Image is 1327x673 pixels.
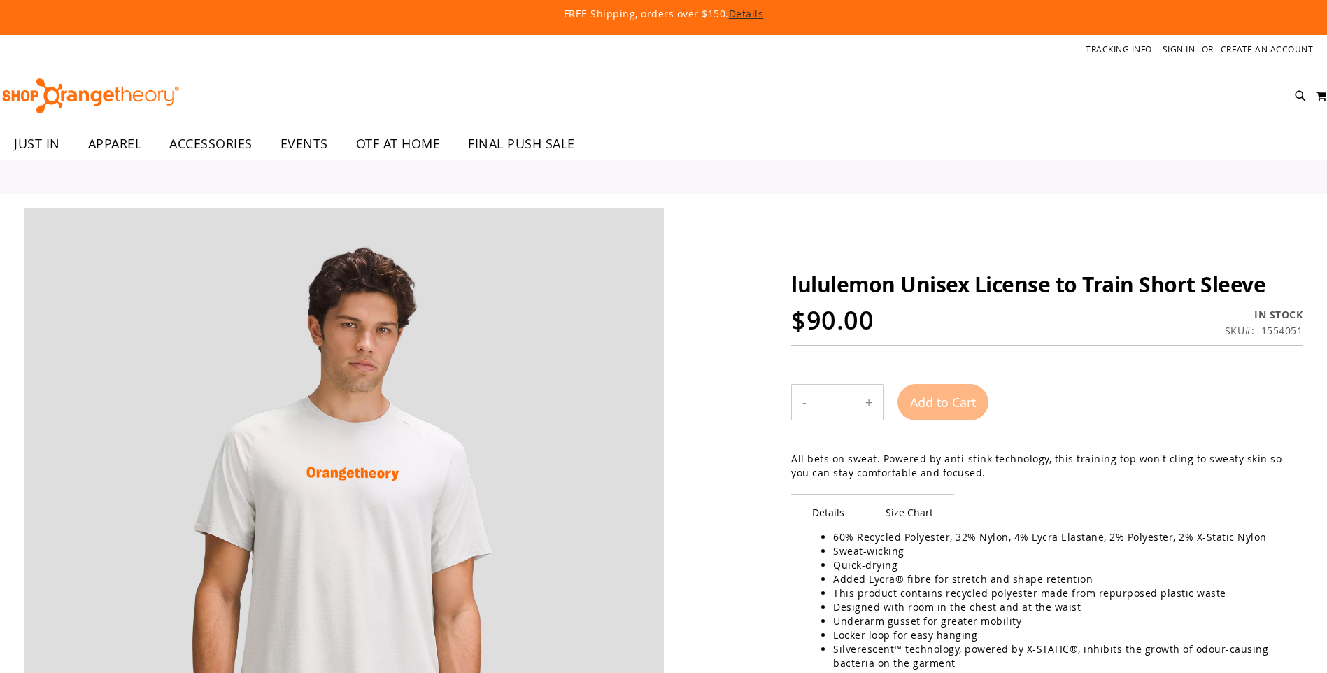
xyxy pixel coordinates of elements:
span: ACCESSORIES [169,128,253,160]
strong: SKU [1225,324,1255,337]
span: FINAL PUSH SALE [468,128,575,160]
li: Quick-drying [833,558,1289,572]
div: In stock [1225,308,1303,322]
button: Decrease product quantity [792,385,817,420]
li: This product contains recycled polyester made from repurposed plastic waste [833,586,1289,600]
span: lululemon Unisex License to Train Short Sleeve [791,270,1265,299]
div: Availability [1225,308,1303,322]
button: Increase product quantity [855,385,883,420]
li: Sweat-wicking [833,544,1289,558]
div: All bets on sweat. Powered by anti-stink technology, this training top won't cling to sweaty skin... [791,452,1303,480]
a: Sign In [1163,43,1195,55]
a: EVENTS [267,128,342,160]
span: Size Chart [865,494,954,530]
span: JUST IN [14,128,60,160]
li: Added Lycra® fibre for stretch and shape retention [833,572,1289,586]
li: Locker loop for easy hanging [833,628,1289,642]
a: Details [729,7,764,20]
a: ACCESSORIES [155,128,267,160]
div: 1554051 [1261,324,1303,338]
p: FREE Shipping, orders over $150. [243,7,1083,21]
span: APPAREL [88,128,142,160]
li: Designed with room in the chest and at the waist [833,600,1289,614]
a: FINAL PUSH SALE [454,128,589,160]
a: APPAREL [74,128,156,160]
a: Tracking Info [1086,43,1152,55]
li: Silverescent™ technology, powered by X-STATIC®, inhibits the growth of odour-causing bacteria on ... [833,642,1289,670]
input: Product quantity [817,385,855,419]
span: $90.00 [791,303,874,337]
a: Create an Account [1221,43,1314,55]
li: Underarm gusset for greater mobility [833,614,1289,628]
li: 60% Recycled Polyester, 32% Nylon, 4% Lycra Elastane, 2% Polyester, 2% X-Static Nylon [833,530,1289,544]
span: Details [791,494,865,530]
span: OTF AT HOME [356,128,441,160]
a: OTF AT HOME [342,128,455,160]
span: EVENTS [281,128,328,160]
